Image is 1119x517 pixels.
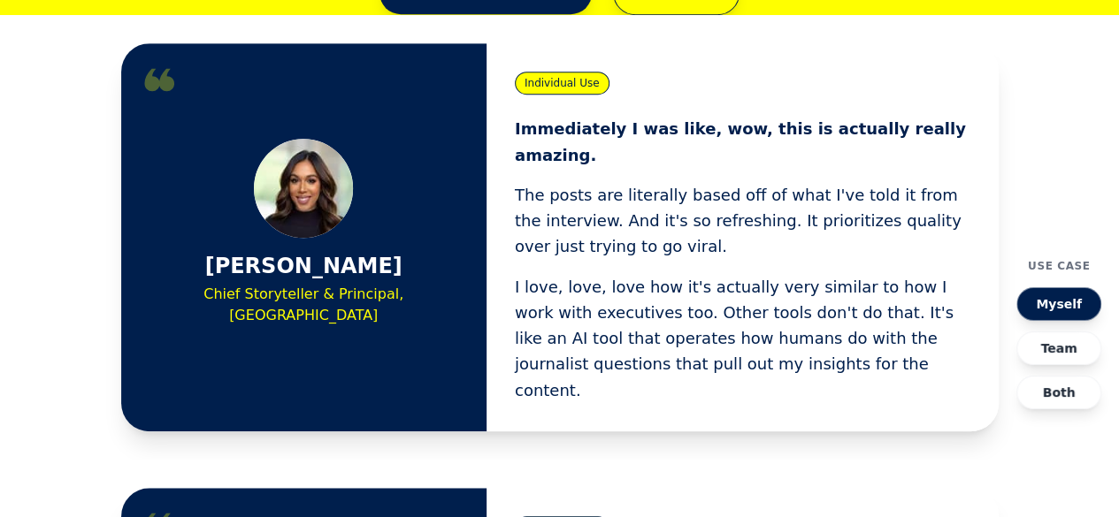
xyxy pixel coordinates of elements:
h4: Use Case [1028,259,1091,273]
p: Chief Storyteller & Principal, [GEOGRAPHIC_DATA] [149,284,458,326]
p: The posts are literally based off of what I've told it from the interview. And it's so refreshing... [515,182,970,260]
img: Leah Dergachev [254,139,353,238]
button: Team [1016,331,1101,365]
span: Individual Use [515,72,609,95]
button: Both [1016,376,1101,409]
button: Myself [1016,287,1101,321]
p: I love, love, love how it's actually very similar to how I work with executives too. Other tools ... [515,274,970,403]
h3: [PERSON_NAME] [205,252,402,280]
p: Immediately I was like, wow, this is actually really amazing. [515,116,970,168]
